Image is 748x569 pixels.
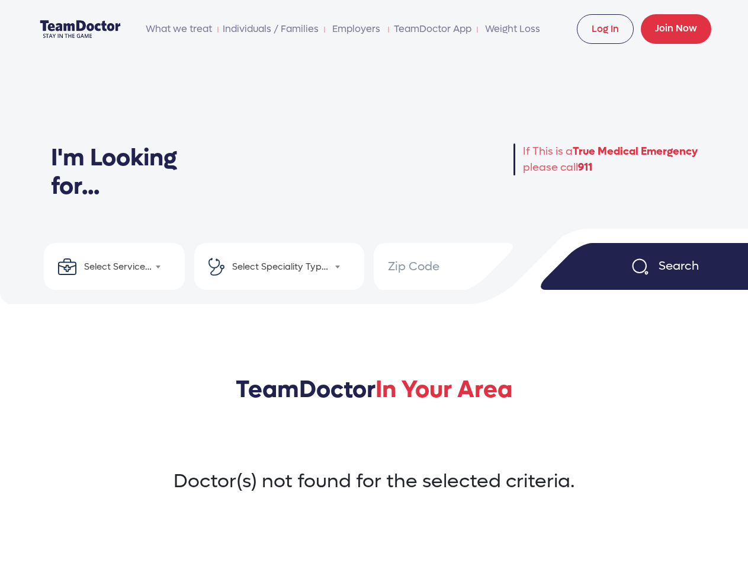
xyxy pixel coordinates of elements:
li: TeamDoctor App [388,17,477,41]
a: Weight Loss [481,17,543,41]
h3: Doctor(s) not found for the selected criteria. [33,470,715,493]
a: Employers [329,17,383,41]
p: please call [523,159,698,175]
li: What we treat [140,17,217,41]
a: Search [582,243,748,290]
p: If This is a [523,143,698,159]
span: TeamDoctor [236,374,375,405]
img: briefcase [208,258,229,276]
li: Employers [324,17,388,41]
a: TeamDoctor App [393,17,472,41]
li: Weight Loss [477,17,548,41]
span: Select Speciality Type... [227,258,345,275]
input: Zip Code [388,258,461,276]
span: 911 [578,161,592,174]
img: briefcase [58,258,81,275]
h2: In Your Area [9,375,739,432]
img: search button [631,258,649,276]
span: Search [659,258,699,274]
a: Individuals / Families [222,17,320,41]
span: What we treat [145,17,213,41]
span: Select Service Type ... [79,258,165,275]
a: Join Now [641,14,711,44]
span: True Medical Emergency [573,145,698,158]
li: Individuals / Families [217,17,325,41]
a: Log In [577,14,634,44]
h2: I'm Looking for... [51,143,177,200]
